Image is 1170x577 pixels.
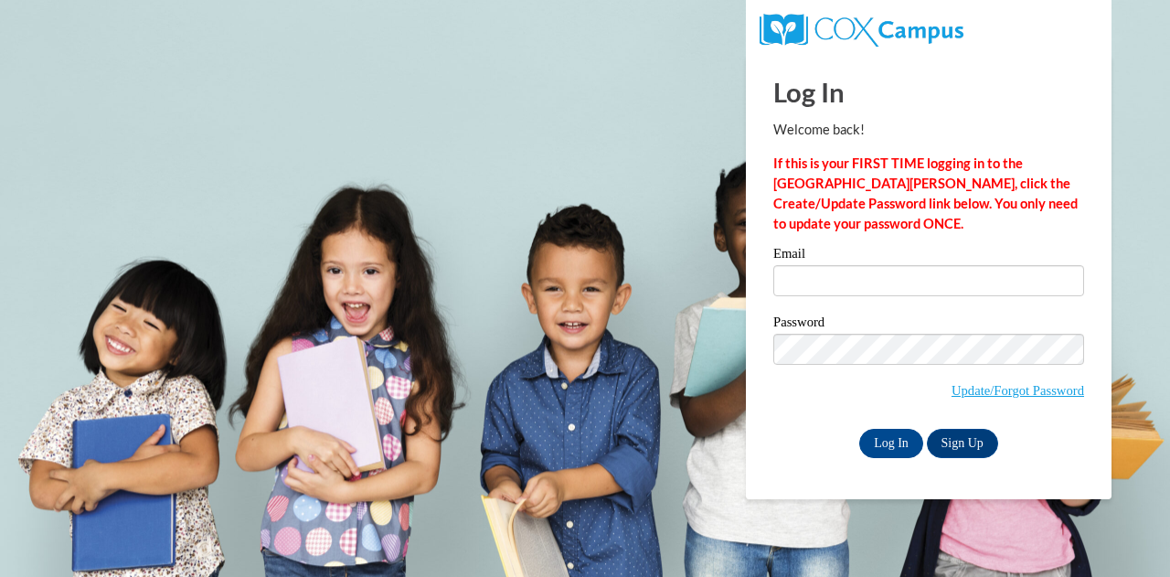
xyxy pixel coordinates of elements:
input: Log In [859,429,923,458]
label: Password [773,315,1084,334]
a: COX Campus [760,21,963,37]
strong: If this is your FIRST TIME logging in to the [GEOGRAPHIC_DATA][PERSON_NAME], click the Create/Upd... [773,155,1078,231]
img: COX Campus [760,14,963,47]
h1: Log In [773,73,1084,111]
label: Email [773,247,1084,265]
p: Welcome back! [773,120,1084,140]
a: Update/Forgot Password [952,383,1084,398]
a: Sign Up [927,429,998,458]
